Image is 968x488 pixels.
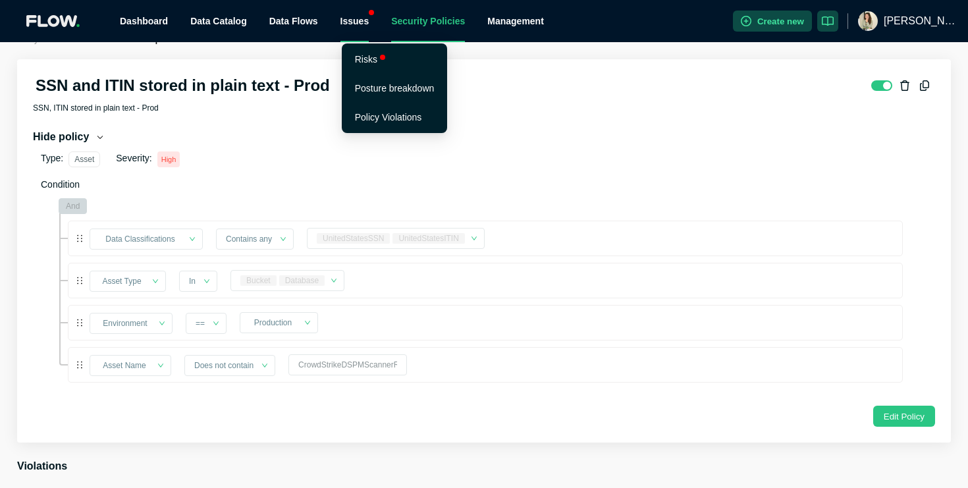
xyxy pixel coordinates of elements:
[41,151,63,167] span: Type:
[288,354,407,375] input: Enter string
[116,151,151,167] span: Severity:
[250,313,308,333] span: Production
[226,229,284,249] span: Contains any
[279,275,325,286] span: Database
[391,16,465,26] a: Security Policies
[99,271,156,291] span: Asset Type
[36,75,330,96] h2: SSN and ITIN stored in plain text - Prod
[75,234,84,243] span: holder
[194,356,265,375] span: Does not contain
[99,313,163,333] span: Environment
[317,233,390,244] span: UnitedStatesSSN
[75,276,84,285] span: holder
[120,16,168,26] a: Dashboard
[392,233,464,244] span: UnitedStatesITIN
[246,276,271,285] span: Bucket
[33,130,89,144] span: Hide policy
[858,11,878,31] img: ACg8ocJohUJBFW_WElZWn2gAk1bZ2MTW4NDy04TrnJ96qQHN5fE9UgsL=s96-c
[17,458,951,474] h3: Violations
[873,406,935,427] button: Edit Policy
[99,356,161,375] span: Asset Name
[240,275,277,286] span: Bucket
[75,318,84,327] span: holder
[355,83,435,94] a: Posture breakdown
[323,234,384,243] span: UnitedStatesSSN
[355,112,422,122] a: Policy Violations
[33,101,330,115] p: SSN, ITIN stored in plain text - Prod
[99,229,193,249] span: Data Classifications
[189,271,207,291] span: In
[190,16,247,26] a: Data Catalog
[355,54,377,65] a: Risks
[196,313,217,333] span: ==
[269,16,318,26] span: Data Flows
[157,151,180,167] div: High
[41,179,80,190] span: Condition
[285,276,319,285] span: Database
[398,234,458,243] span: UnitedStatesITIN
[59,198,87,214] button: And
[75,360,84,369] span: holder
[74,154,94,165] span: Asset
[733,11,812,32] button: Create new
[33,130,104,144] div: Hide policy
